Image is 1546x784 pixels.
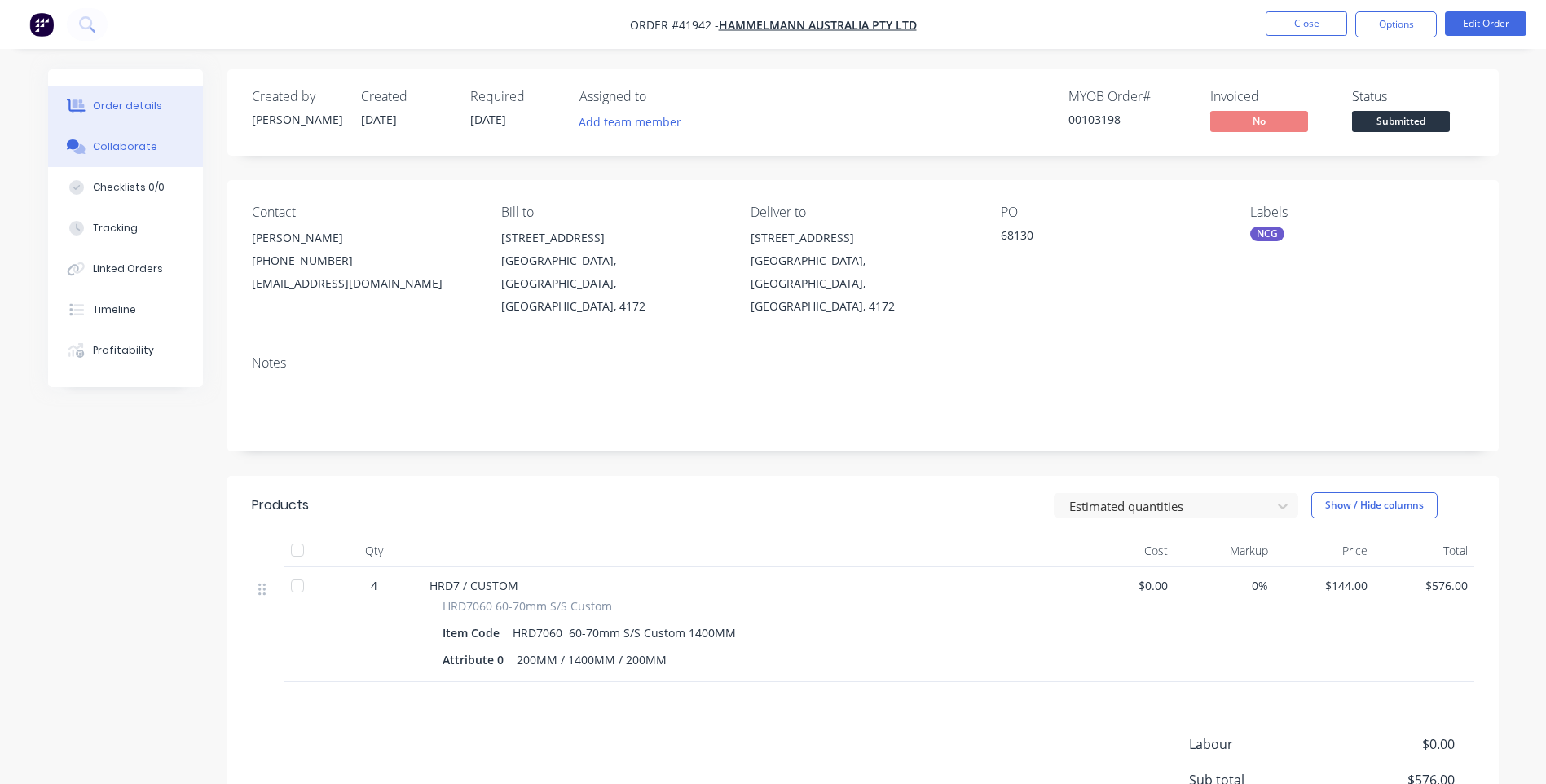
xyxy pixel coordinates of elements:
div: [GEOGRAPHIC_DATA], [GEOGRAPHIC_DATA], [GEOGRAPHIC_DATA], 4172 [751,249,974,318]
span: [DATE] [470,112,506,127]
div: Created by [252,89,341,104]
span: $0.00 [1333,734,1454,754]
span: Order #41942 - [630,17,719,33]
div: Collaborate [93,139,157,154]
button: Add team member [570,111,689,133]
div: [EMAIL_ADDRESS][DOMAIN_NAME] [252,272,475,295]
span: No [1210,111,1308,131]
div: 68130 [1001,227,1205,249]
button: Edit Order [1445,11,1526,36]
div: Timeline [93,302,136,317]
span: HRD7060 60-70mm S/S Custom [443,597,612,614]
div: [PERSON_NAME] [252,227,475,249]
span: 0% [1181,577,1268,594]
div: Created [361,89,451,104]
div: MYOB Order # [1068,89,1191,104]
button: Linked Orders [48,249,203,289]
button: Close [1266,11,1347,36]
span: $0.00 [1081,577,1169,594]
button: Options [1355,11,1437,37]
div: Tracking [93,221,138,236]
div: Profitability [93,343,154,358]
a: Hammelmann Australia Pty Ltd [719,17,917,33]
div: Products [252,496,309,515]
div: [STREET_ADDRESS] [751,227,974,249]
div: Cost [1075,535,1175,567]
div: Status [1352,89,1474,104]
div: HRD7060 60-70mm S/S Custom 1400MM [506,621,742,645]
button: Tracking [48,208,203,249]
span: 4 [371,577,377,594]
span: HRD7 / CUSTOM [429,578,518,593]
button: Add team member [579,111,690,133]
button: Timeline [48,289,203,330]
div: Notes [252,355,1474,371]
div: Markup [1174,535,1275,567]
button: Profitability [48,330,203,371]
div: Attribute 0 [443,648,510,672]
div: Checklists 0/0 [93,180,165,195]
div: Linked Orders [93,262,163,276]
div: NCG [1250,227,1284,241]
div: [PERSON_NAME][PHONE_NUMBER][EMAIL_ADDRESS][DOMAIN_NAME] [252,227,475,295]
div: Assigned to [579,89,742,104]
span: $576.00 [1381,577,1468,594]
div: Total [1374,535,1474,567]
div: [STREET_ADDRESS] [501,227,725,249]
div: PO [1001,205,1224,220]
img: Factory [29,12,54,37]
button: Submitted [1352,111,1450,135]
span: [DATE] [361,112,397,127]
div: [STREET_ADDRESS][GEOGRAPHIC_DATA], [GEOGRAPHIC_DATA], [GEOGRAPHIC_DATA], 4172 [751,227,974,318]
div: Required [470,89,560,104]
div: Labels [1250,205,1473,220]
div: 00103198 [1068,111,1191,128]
button: Order details [48,86,203,126]
div: [PERSON_NAME] [252,111,341,128]
div: Price [1275,535,1375,567]
span: $144.00 [1281,577,1368,594]
div: Order details [93,99,162,113]
button: Checklists 0/0 [48,167,203,208]
div: Contact [252,205,475,220]
div: Qty [325,535,423,567]
div: [STREET_ADDRESS][GEOGRAPHIC_DATA], [GEOGRAPHIC_DATA], [GEOGRAPHIC_DATA], 4172 [501,227,725,318]
div: Invoiced [1210,89,1332,104]
div: Bill to [501,205,725,220]
span: Submitted [1352,111,1450,131]
div: [PHONE_NUMBER] [252,249,475,272]
button: Show / Hide columns [1311,492,1438,518]
button: Collaborate [48,126,203,167]
span: Labour [1189,734,1334,754]
div: 200MM / 1400MM / 200MM [510,648,673,672]
div: Deliver to [751,205,974,220]
div: Item Code [443,621,506,645]
div: [GEOGRAPHIC_DATA], [GEOGRAPHIC_DATA], [GEOGRAPHIC_DATA], 4172 [501,249,725,318]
